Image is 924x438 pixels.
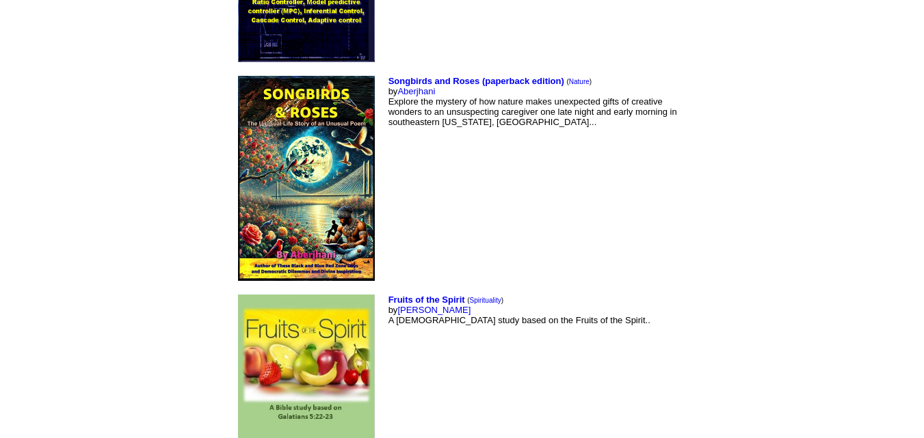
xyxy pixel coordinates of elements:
a: Spirituality [470,297,501,304]
a: Fruits of the Spirit [388,295,465,305]
a: Songbirds and Roses (paperback edition) [388,76,564,86]
font: ( ) [566,78,592,85]
font: by A [DEMOGRAPHIC_DATA] study based on the Fruits of the Spirit.. [388,295,650,325]
a: Nature [569,78,590,85]
img: 80688.jpg [238,76,375,281]
a: [PERSON_NAME] [397,305,471,315]
a: Aberjhani [397,86,435,96]
font: ( ) [467,297,503,304]
font: by Explore the mystery of how nature makes unexpected gifts of creative wonders to an unsuspectin... [388,76,677,127]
